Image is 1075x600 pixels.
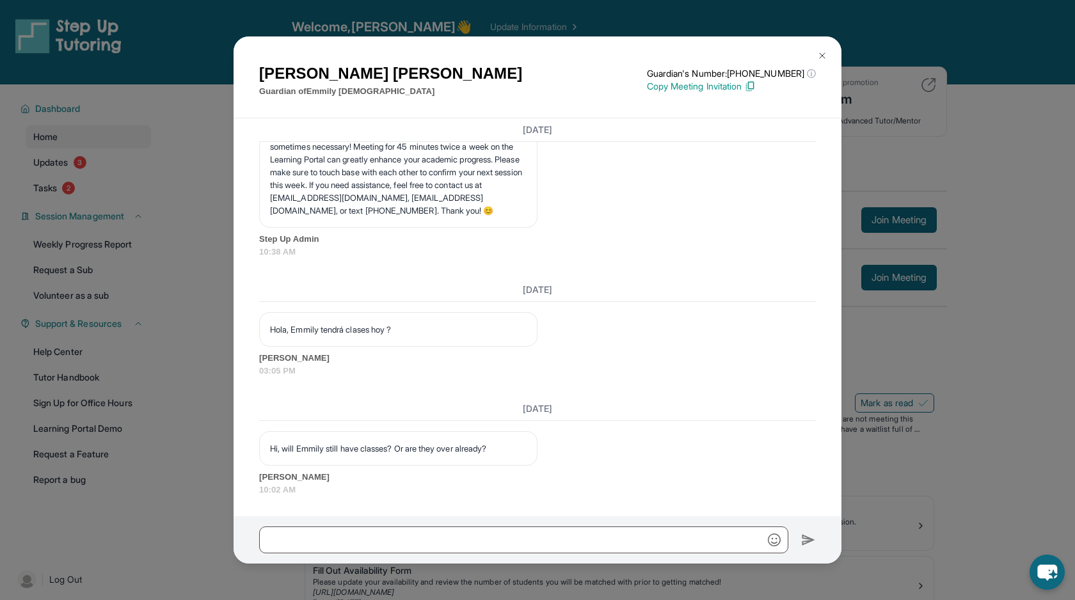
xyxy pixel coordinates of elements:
[259,85,522,98] p: Guardian of Emmily [DEMOGRAPHIC_DATA]
[647,80,816,93] p: Copy Meeting Invitation
[801,532,816,548] img: Send icon
[259,402,816,415] h3: [DATE]
[259,123,816,136] h3: [DATE]
[744,81,756,92] img: Copy Icon
[259,352,816,365] span: [PERSON_NAME]
[817,51,827,61] img: Close Icon
[259,233,816,246] span: Step Up Admin
[768,533,781,546] img: Emoji
[807,67,816,80] span: ⓘ
[270,102,527,217] p: Step Up Team Message: Hello [PERSON_NAME] and [PERSON_NAME]! ✨ We saw that the meeting didn’t tak...
[259,246,816,258] span: 10:38 AM
[270,323,527,336] p: Hola, Emmily tendrá clases hoy ?
[259,484,816,496] span: 10:02 AM
[259,62,522,85] h1: [PERSON_NAME] [PERSON_NAME]
[259,283,816,296] h3: [DATE]
[270,442,527,455] p: Hi, will Emmily still have classes? Or are they over already?
[259,365,816,377] span: 03:05 PM
[647,67,816,80] p: Guardian's Number: [PHONE_NUMBER]
[259,471,816,484] span: [PERSON_NAME]
[1030,555,1065,590] button: chat-button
